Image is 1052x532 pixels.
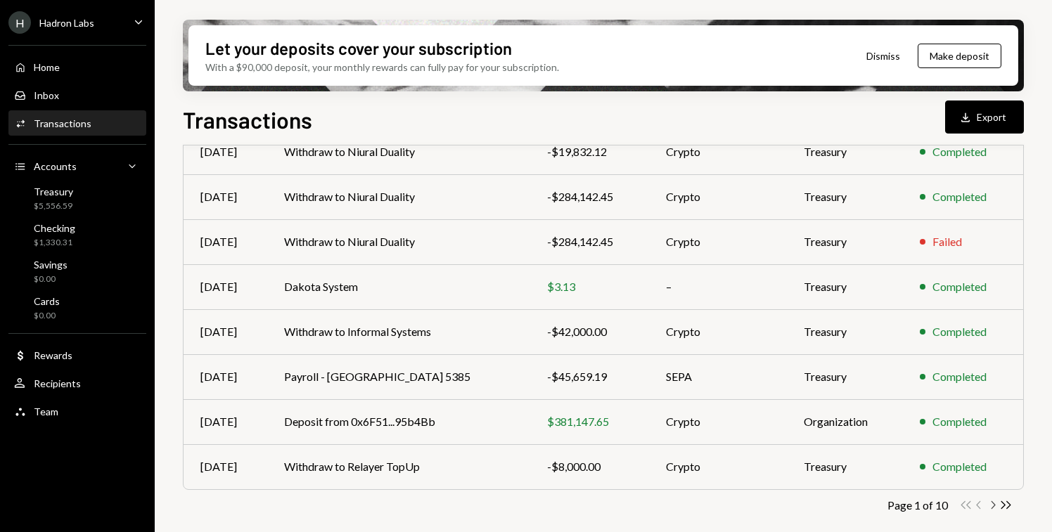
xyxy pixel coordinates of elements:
[932,278,987,295] div: Completed
[267,444,530,489] td: Withdraw to Relayer TopUp
[200,188,250,205] div: [DATE]
[918,44,1001,68] button: Make deposit
[787,129,904,174] td: Treasury
[8,291,146,325] a: Cards$0.00
[8,342,146,368] a: Rewards
[267,354,530,399] td: Payroll - [GEOGRAPHIC_DATA] 5385
[932,458,987,475] div: Completed
[649,354,787,399] td: SEPA
[787,354,904,399] td: Treasury
[205,37,512,60] div: Let your deposits cover your subscription
[34,310,60,322] div: $0.00
[34,237,75,249] div: $1,330.31
[547,143,632,160] div: -$19,832.12
[34,406,58,417] div: Team
[8,54,146,79] a: Home
[547,458,632,475] div: -$8,000.00
[267,219,530,264] td: Withdraw to Niural Duality
[649,219,787,264] td: Crypto
[200,278,250,295] div: [DATE]
[932,143,987,160] div: Completed
[547,188,632,205] div: -$284,142.45
[205,60,559,74] div: With a $90,000 deposit, your monthly rewards can fully pay for your subscription.
[787,399,904,444] td: Organization
[267,309,530,354] td: Withdraw to Informal Systems
[34,259,68,271] div: Savings
[34,295,60,307] div: Cards
[8,153,146,179] a: Accounts
[8,218,146,252] a: Checking$1,330.31
[547,278,632,295] div: $3.13
[267,129,530,174] td: Withdraw to Niural Duality
[267,174,530,219] td: Withdraw to Niural Duality
[8,181,146,215] a: Treasury$5,556.59
[649,129,787,174] td: Crypto
[200,413,250,430] div: [DATE]
[34,222,75,234] div: Checking
[8,370,146,396] a: Recipients
[932,368,987,385] div: Completed
[34,89,59,101] div: Inbox
[8,398,146,424] a: Team
[649,309,787,354] td: Crypto
[945,100,1024,134] button: Export
[200,233,250,250] div: [DATE]
[8,110,146,136] a: Transactions
[267,399,530,444] td: Deposit from 0x6F51...95b4Bb
[8,11,31,34] div: H
[787,219,904,264] td: Treasury
[787,174,904,219] td: Treasury
[547,368,632,385] div: -$45,659.19
[34,273,68,285] div: $0.00
[932,233,962,250] div: Failed
[849,39,918,72] button: Dismiss
[932,188,987,205] div: Completed
[34,117,91,129] div: Transactions
[183,105,312,134] h1: Transactions
[787,309,904,354] td: Treasury
[34,200,73,212] div: $5,556.59
[34,61,60,73] div: Home
[887,498,948,512] div: Page 1 of 10
[267,264,530,309] td: Dakota System
[547,323,632,340] div: -$42,000.00
[34,160,77,172] div: Accounts
[200,458,250,475] div: [DATE]
[200,143,250,160] div: [DATE]
[8,254,146,288] a: Savings$0.00
[787,264,904,309] td: Treasury
[649,174,787,219] td: Crypto
[787,444,904,489] td: Treasury
[932,413,987,430] div: Completed
[39,17,94,29] div: Hadron Labs
[932,323,987,340] div: Completed
[649,264,787,309] td: –
[547,233,632,250] div: -$284,142.45
[649,444,787,489] td: Crypto
[34,186,73,197] div: Treasury
[34,349,72,361] div: Rewards
[200,368,250,385] div: [DATE]
[8,82,146,108] a: Inbox
[34,377,81,389] div: Recipients
[200,323,250,340] div: [DATE]
[547,413,632,430] div: $381,147.65
[649,399,787,444] td: Crypto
